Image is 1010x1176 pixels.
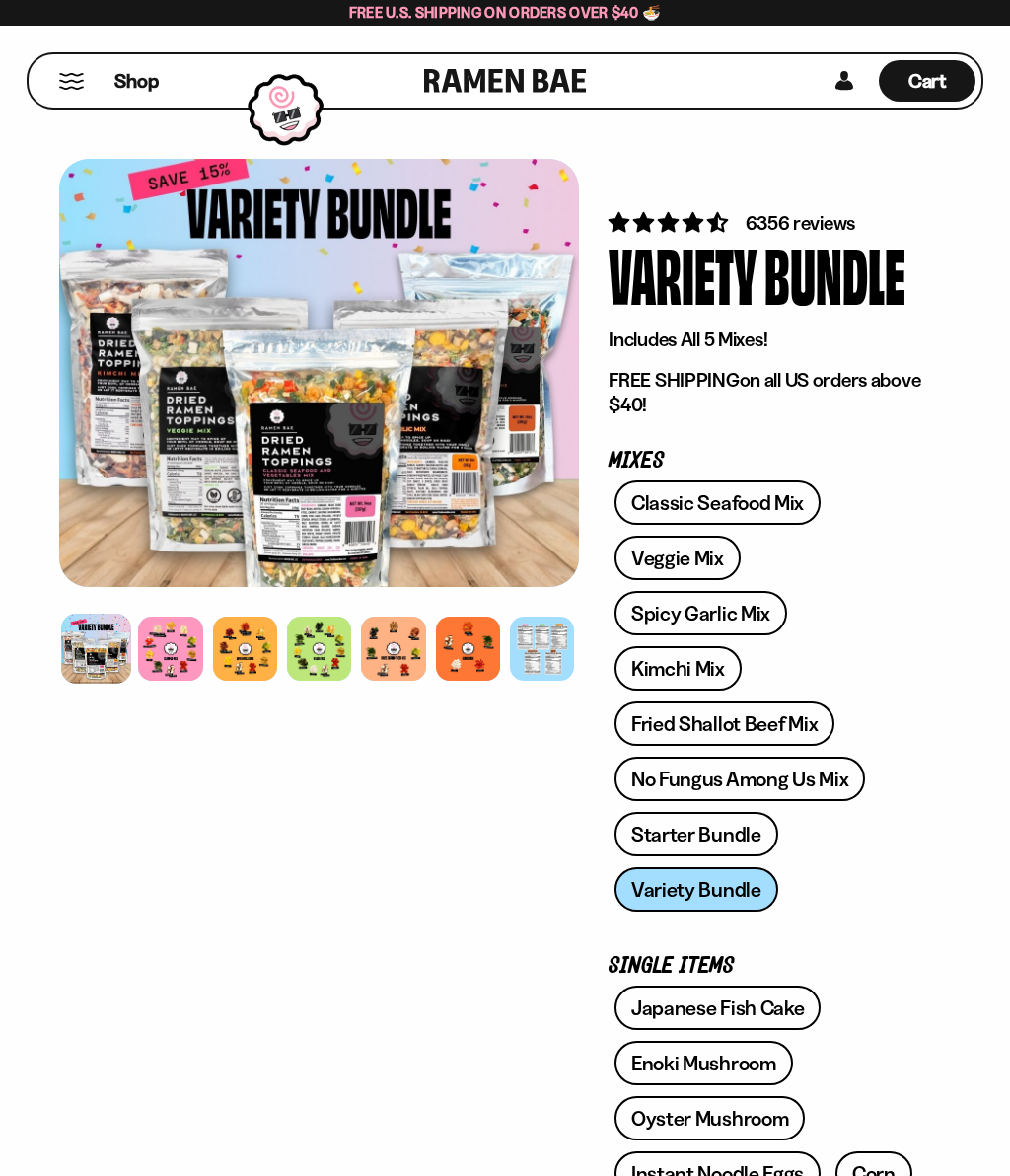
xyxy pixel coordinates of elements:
[114,68,159,95] span: Shop
[609,368,921,417] p: on all US orders above $40!
[58,73,85,90] button: Mobile Menu Trigger
[614,1096,806,1140] a: Oyster Mushroom
[908,69,947,93] span: Cart
[764,237,905,311] div: Bundle
[609,957,921,976] p: Single Items
[879,54,975,108] div: Cart
[609,210,732,235] span: 4.63 stars
[746,211,856,235] span: 6356 reviews
[609,368,739,392] strong: FREE SHIPPING
[614,536,741,580] a: Veggie Mix
[609,328,921,352] p: Includes All 5 Mixes!
[609,452,921,471] p: Mixes
[614,812,778,856] a: Starter Bundle
[614,1041,793,1085] a: Enoki Mushroom
[614,757,865,801] a: No Fungus Among Us Mix
[609,237,757,311] div: Variety
[614,701,834,746] a: Fried Shallot Beef Mix
[614,480,821,525] a: Classic Seafood Mix
[614,986,822,1030] a: Japanese Fish Cake
[614,646,742,691] a: Kimchi Mix
[349,3,662,22] span: Free U.S. Shipping on Orders over $40 🍜
[614,591,787,635] a: Spicy Garlic Mix
[114,60,159,102] a: Shop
